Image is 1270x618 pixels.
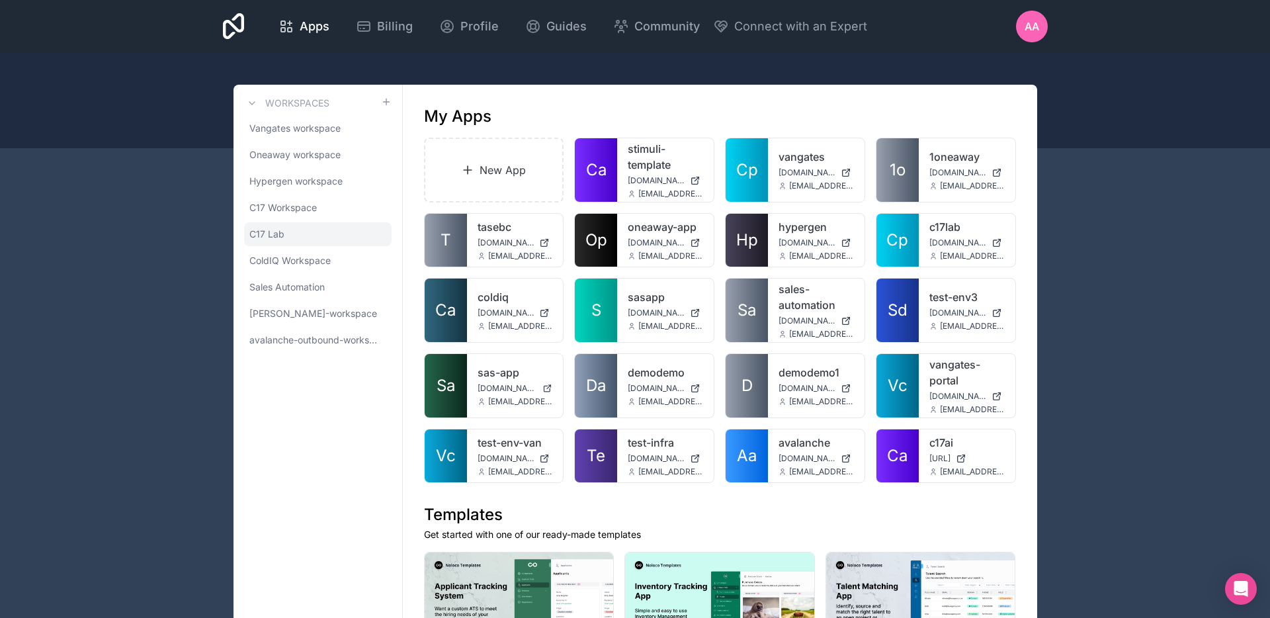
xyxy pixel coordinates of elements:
[876,138,919,202] a: 1o
[488,251,553,261] span: [EMAIL_ADDRESS][DOMAIN_NAME]
[779,383,835,394] span: [DOMAIN_NAME]
[638,189,703,199] span: [EMAIL_ADDRESS][DOMAIN_NAME]
[575,138,617,202] a: Ca
[628,435,703,451] a: test-infra
[424,528,1016,541] p: Get started with one of our ready-made templates
[244,143,392,167] a: Oneaway workspace
[929,149,1005,165] a: 1oneaway
[425,214,467,267] a: T
[734,17,867,36] span: Connect with an Expert
[586,159,607,181] span: Ca
[929,308,986,318] span: [DOMAIN_NAME]
[929,167,986,178] span: [DOMAIN_NAME]
[478,238,553,248] a: [DOMAIN_NAME]
[478,383,553,394] a: [DOMAIN_NAME]
[478,453,534,464] span: [DOMAIN_NAME]
[789,396,854,407] span: [EMAIL_ADDRESS][DOMAIN_NAME]
[876,279,919,342] a: Sd
[887,445,908,466] span: Ca
[929,453,1005,464] a: [URL]
[244,222,392,246] a: C17 Lab
[478,383,538,394] span: [DOMAIN_NAME]
[441,230,451,251] span: T
[929,219,1005,235] a: c17lab
[779,383,854,394] a: [DOMAIN_NAME]
[345,12,423,41] a: Billing
[726,279,768,342] a: Sa
[628,453,685,464] span: [DOMAIN_NAME]
[929,357,1005,388] a: vangates-portal
[244,196,392,220] a: C17 Workspace
[249,175,343,188] span: Hypergen workspace
[244,169,392,193] a: Hypergen workspace
[424,504,1016,525] h1: Templates
[888,300,908,321] span: Sd
[478,238,534,248] span: [DOMAIN_NAME]
[779,167,835,178] span: [DOMAIN_NAME]
[1225,573,1257,605] div: Open Intercom Messenger
[779,365,854,380] a: demodemo1
[628,383,703,394] a: [DOMAIN_NAME]
[249,281,325,294] span: Sales Automation
[587,445,605,466] span: Te
[265,97,329,110] h3: Workspaces
[634,17,700,36] span: Community
[929,391,986,402] span: [DOMAIN_NAME]
[940,404,1005,415] span: [EMAIL_ADDRESS][DOMAIN_NAME]
[789,181,854,191] span: [EMAIL_ADDRESS][DOMAIN_NAME]
[460,17,499,36] span: Profile
[628,365,703,380] a: demodemo
[436,445,456,466] span: Vc
[249,122,341,135] span: Vangates workspace
[425,354,467,418] a: Sa
[437,375,455,396] span: Sa
[929,435,1005,451] a: c17ai
[603,12,710,41] a: Community
[575,214,617,267] a: Op
[779,453,835,464] span: [DOMAIN_NAME]
[779,219,854,235] a: hypergen
[628,238,703,248] a: [DOMAIN_NAME]
[268,12,340,41] a: Apps
[249,254,331,267] span: ColdIQ Workspace
[638,396,703,407] span: [EMAIL_ADDRESS][DOMAIN_NAME]
[929,238,986,248] span: [DOMAIN_NAME]
[628,383,685,394] span: [DOMAIN_NAME]
[638,321,703,331] span: [EMAIL_ADDRESS][DOMAIN_NAME]
[726,214,768,267] a: Hp
[249,148,341,161] span: Oneaway workspace
[779,238,835,248] span: [DOMAIN_NAME]
[478,308,534,318] span: [DOMAIN_NAME]
[628,308,685,318] span: [DOMAIN_NAME]
[929,453,951,464] span: [URL]
[779,316,835,326] span: [DOMAIN_NAME]
[478,308,553,318] a: [DOMAIN_NAME]
[478,219,553,235] a: tasebc
[575,354,617,418] a: Da
[789,251,854,261] span: [EMAIL_ADDRESS][DOMAIN_NAME]
[628,219,703,235] a: oneaway-app
[377,17,413,36] span: Billing
[929,238,1005,248] a: [DOMAIN_NAME]
[779,238,854,248] a: [DOMAIN_NAME]
[424,138,564,202] a: New App
[1025,19,1039,34] span: Aa
[425,429,467,482] a: Vc
[488,396,553,407] span: [EMAIL_ADDRESS][DOMAIN_NAME]
[244,116,392,140] a: Vangates workspace
[575,429,617,482] a: Te
[713,17,867,36] button: Connect with an Expert
[586,375,606,396] span: Da
[628,141,703,173] a: stimuli-template
[789,466,854,477] span: [EMAIL_ADDRESS][DOMAIN_NAME]
[300,17,329,36] span: Apps
[585,230,607,251] span: Op
[929,391,1005,402] a: [DOMAIN_NAME]
[244,275,392,299] a: Sales Automation
[435,300,456,321] span: Ca
[628,175,685,186] span: [DOMAIN_NAME]
[478,435,553,451] a: test-env-van
[737,445,757,466] span: Aa
[249,201,317,214] span: C17 Workspace
[929,167,1005,178] a: [DOMAIN_NAME]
